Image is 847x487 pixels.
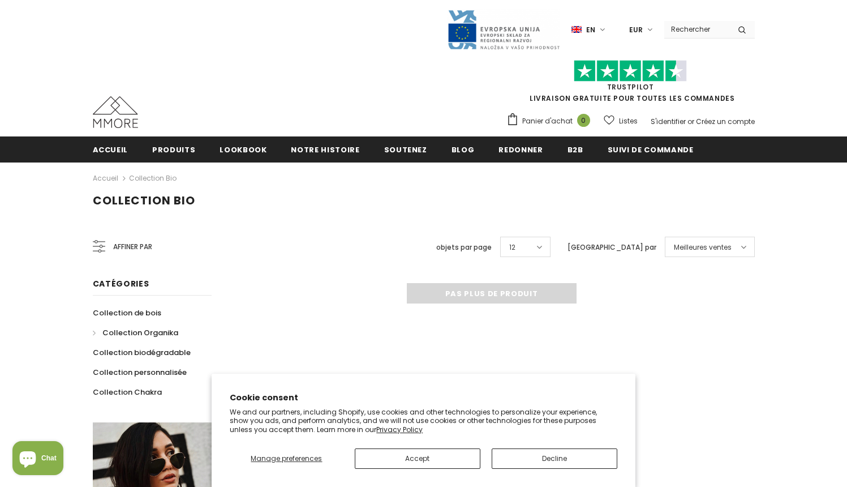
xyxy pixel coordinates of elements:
span: Redonner [498,144,543,155]
span: Collection Bio [93,193,195,208]
a: B2B [567,136,583,162]
span: or [687,117,694,126]
span: Collection personnalisée [93,367,187,378]
a: Créez un compte [696,117,755,126]
span: Catégories [93,278,149,289]
span: Manage preferences [251,454,322,463]
a: Collection Organika [93,323,178,343]
a: Panier d'achat 0 [506,113,596,130]
span: Collection Chakra [93,387,162,398]
span: EUR [629,24,643,36]
a: Collection biodégradable [93,343,191,362]
span: Produits [152,144,195,155]
span: 0 [577,114,590,127]
a: Redonner [498,136,543,162]
a: Produits [152,136,195,162]
a: Accueil [93,136,128,162]
span: 12 [509,242,515,253]
span: Collection biodégradable [93,347,191,358]
a: Accueil [93,172,118,185]
a: Lookbook [220,136,266,162]
label: objets par page [436,242,492,253]
img: Cas MMORE [93,96,138,128]
img: Javni Razpis [447,9,560,50]
span: Blog [452,144,475,155]
a: S'identifier [651,117,686,126]
a: Blog [452,136,475,162]
span: Meilleures ventes [674,242,732,253]
span: Listes [619,116,638,127]
span: Lookbook [220,144,266,155]
a: Collection de bois [93,303,161,323]
img: Faites confiance aux étoiles pilotes [574,60,687,82]
span: en [586,24,595,36]
span: Affiner par [113,241,152,253]
span: Suivi de commande [608,144,694,155]
p: We and our partners, including Shopify, use cookies and other technologies to personalize your ex... [230,408,617,434]
span: Collection Organika [102,327,178,338]
span: LIVRAISON GRATUITE POUR TOUTES LES COMMANDES [506,65,755,103]
span: Collection de bois [93,307,161,318]
span: B2B [567,144,583,155]
span: Accueil [93,144,128,155]
span: soutenez [384,144,427,155]
button: Accept [355,448,480,469]
a: Suivi de commande [608,136,694,162]
a: Collection Bio [129,173,177,183]
a: Listes [604,111,638,131]
a: soutenez [384,136,427,162]
a: Collection Chakra [93,382,162,402]
a: TrustPilot [607,82,654,92]
button: Decline [492,448,617,469]
input: Search Site [664,21,729,37]
label: [GEOGRAPHIC_DATA] par [567,242,656,253]
a: Privacy Policy [376,425,423,434]
button: Manage preferences [230,448,343,469]
h2: Cookie consent [230,392,617,404]
inbox-online-store-chat: Shopify online store chat [9,441,67,478]
a: Collection personnalisée [93,362,187,382]
span: Notre histoire [291,144,359,155]
a: Notre histoire [291,136,359,162]
span: Panier d'achat [522,116,573,127]
a: Javni Razpis [447,24,560,34]
img: i-lang-1.png [571,25,582,35]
